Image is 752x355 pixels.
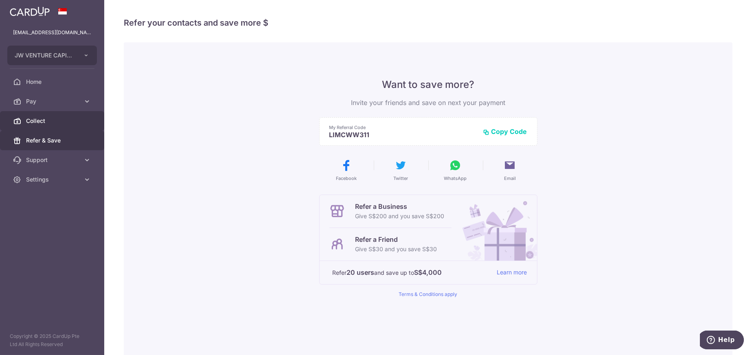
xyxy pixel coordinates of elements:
span: JW VENTURE CAPITAL PTE. LTD. [15,51,75,59]
p: Refer a Friend [355,234,437,244]
p: Give S$30 and you save S$30 [355,244,437,254]
p: My Referral Code [329,124,477,131]
button: JW VENTURE CAPITAL PTE. LTD. [7,46,97,65]
span: Facebook [336,175,357,182]
span: WhatsApp [444,175,467,182]
p: Give S$200 and you save S$200 [355,211,445,221]
strong: 20 users [347,267,375,277]
button: Copy Code [483,127,527,136]
a: Learn more [497,267,527,278]
img: Refer [455,195,537,261]
span: Settings [26,175,80,184]
p: Refer a Business [355,202,445,211]
button: Email [486,159,534,182]
p: Want to save more? [319,78,537,91]
span: Help [18,6,35,13]
span: Support [26,156,80,164]
p: [EMAIL_ADDRESS][DOMAIN_NAME] [13,28,91,37]
span: Email [504,175,516,182]
button: WhatsApp [432,159,480,182]
span: Twitter [394,175,408,182]
span: Refer & Save [26,136,80,145]
span: Pay [26,97,80,105]
strong: S$4,000 [414,267,442,277]
p: LIMCWW311 [329,131,477,139]
span: Collect [26,117,80,125]
span: Home [26,78,80,86]
p: Refer and save up to [333,267,491,278]
img: CardUp [10,7,50,16]
a: Terms & Conditions apply [399,291,458,297]
p: Invite your friends and save on next your payment [319,98,537,107]
h4: Refer your contacts and save more $ [124,16,732,29]
iframe: Opens a widget where you can find more information [700,331,744,351]
button: Facebook [322,159,371,182]
button: Twitter [377,159,425,182]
